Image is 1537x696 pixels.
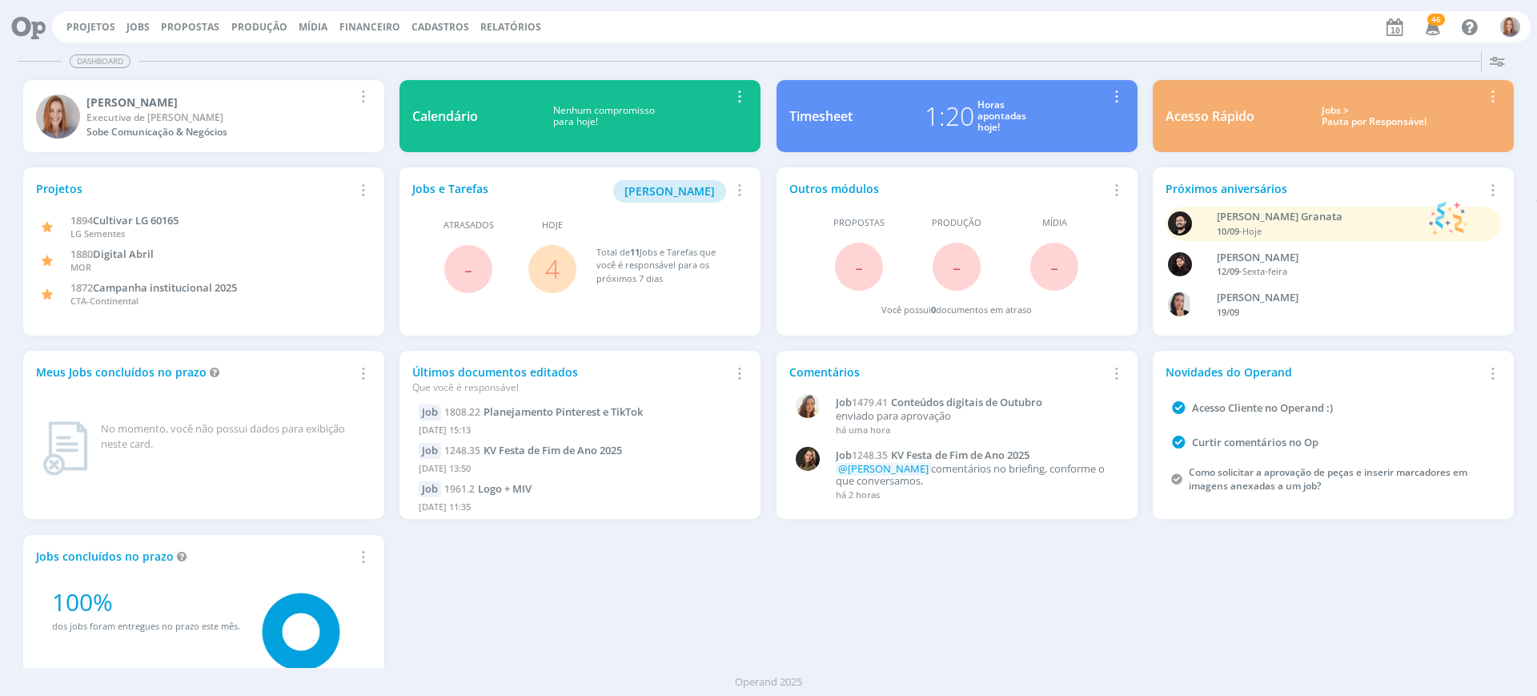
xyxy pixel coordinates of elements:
[836,410,1116,423] p: enviado para aprovação
[62,21,120,34] button: Projetos
[1217,250,1476,266] div: Luana da Silva de Andrade
[1166,180,1483,197] div: Próximos aniversários
[156,21,224,34] button: Propostas
[630,246,640,258] span: 11
[484,443,622,457] span: KV Festa de Fim de Ano 2025
[70,227,125,239] span: LG Sementes
[1427,14,1445,26] span: 46
[411,20,469,34] span: Cadastros
[101,421,365,453] div: No momento, você não possui dados para exibição neste card.
[1242,225,1262,237] span: Hoje
[419,459,741,482] div: [DATE] 13:50
[1192,400,1333,415] a: Acesso Cliente no Operand :)
[126,20,150,34] a: Jobs
[1217,306,1239,318] span: 19/09
[596,246,732,286] div: Total de Jobs e Tarefas que você é responsável para os próximos 7 dias
[789,107,853,126] div: Timesheet
[419,443,441,459] div: Job
[419,481,441,497] div: Job
[1499,13,1521,41] button: A
[1242,265,1287,277] span: Sexta-feira
[855,249,863,284] span: -
[777,80,1138,152] a: Timesheet1:20Horasapontadashoje!
[1217,209,1421,225] div: Bruno Corralo Granata
[624,183,715,199] span: [PERSON_NAME]
[86,94,353,111] div: Amanda Oliveira
[480,20,541,34] a: Relatórios
[70,280,93,295] span: 1872
[93,213,179,227] span: Cultivar LG 60165
[1217,265,1476,279] div: -
[1166,364,1483,380] div: Novidades do Operand
[52,584,240,620] div: 100%
[953,249,961,284] span: -
[93,247,154,261] span: Digital Abril
[1042,216,1067,230] span: Mídia
[836,489,880,501] span: há 2 horas
[545,251,560,286] a: 4
[66,20,115,34] a: Projetos
[789,364,1106,380] div: Comentários
[419,497,741,521] div: [DATE] 11:35
[70,280,237,295] a: 1872Campanha institucional 2025
[36,180,353,197] div: Projetos
[407,21,474,34] button: Cadastros
[444,482,475,496] span: 1961.2
[36,548,353,565] div: Jobs concluídos no prazo
[339,20,400,34] a: Financeiro
[231,20,287,34] a: Produção
[1217,290,1476,306] div: Caroline Fagundes Pieczarka
[1168,252,1192,276] img: L
[852,449,888,462] span: 1248.35
[836,463,1116,488] p: comentários no briefing, conforme o que conversamos.
[122,21,155,34] button: Jobs
[444,481,532,496] a: 1961.2Logo + MIV
[70,54,130,68] span: Dashboard
[796,447,820,471] img: J
[412,380,729,395] div: Que você é responsável
[36,364,353,380] div: Meus Jobs concluídos no prazo
[932,216,981,230] span: Produção
[613,183,726,198] a: [PERSON_NAME]
[836,396,1116,409] a: Job1479.41Conteúdos digitais de Outubro
[464,251,472,286] span: -
[419,420,741,444] div: [DATE] 15:13
[412,180,729,203] div: Jobs e Tarefas
[93,280,237,295] span: Campanha institucional 2025
[796,394,820,418] img: V
[1050,249,1058,284] span: -
[444,444,480,457] span: 1248.35
[444,405,480,419] span: 1808.22
[891,448,1029,462] span: KV Festa de Fim de Ano 2025
[1217,225,1239,237] span: 10/09
[852,396,888,409] span: 1479.41
[1189,465,1467,493] a: Como solicitar a aprovação de peças e inserir marcadores em imagens anexadas a um job?
[931,304,936,316] span: 0
[1166,107,1254,126] div: Acesso Rápido
[484,404,643,419] span: Planejamento Pinterest e TikTok
[478,481,532,496] span: Logo + MIV
[925,97,974,135] div: 1:20
[36,95,80,139] img: A
[419,404,441,420] div: Job
[299,20,327,34] a: Mídia
[42,421,88,476] img: dashboard_not_found.png
[444,404,643,419] a: 1808.22Planejamento Pinterest e TikTok
[52,620,240,634] div: dos jobs foram entregues no prazo este mês.
[70,213,93,227] span: 1894
[613,180,726,203] button: [PERSON_NAME]
[977,99,1026,134] div: Horas apontadas hoje!
[70,261,91,273] span: MOR
[1266,105,1483,128] div: Jobs > Pauta por Responsável
[1192,435,1318,449] a: Curtir comentários no Op
[476,21,546,34] button: Relatórios
[443,219,494,232] span: Atrasados
[412,107,478,126] div: Calendário
[1217,265,1239,277] span: 12/09
[70,295,138,307] span: CTA-Continental
[833,216,885,230] span: Propostas
[838,461,929,476] span: @[PERSON_NAME]
[789,180,1106,197] div: Outros módulos
[70,246,154,261] a: 1880Digital Abril
[86,111,353,125] div: Executiva de Contas Jr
